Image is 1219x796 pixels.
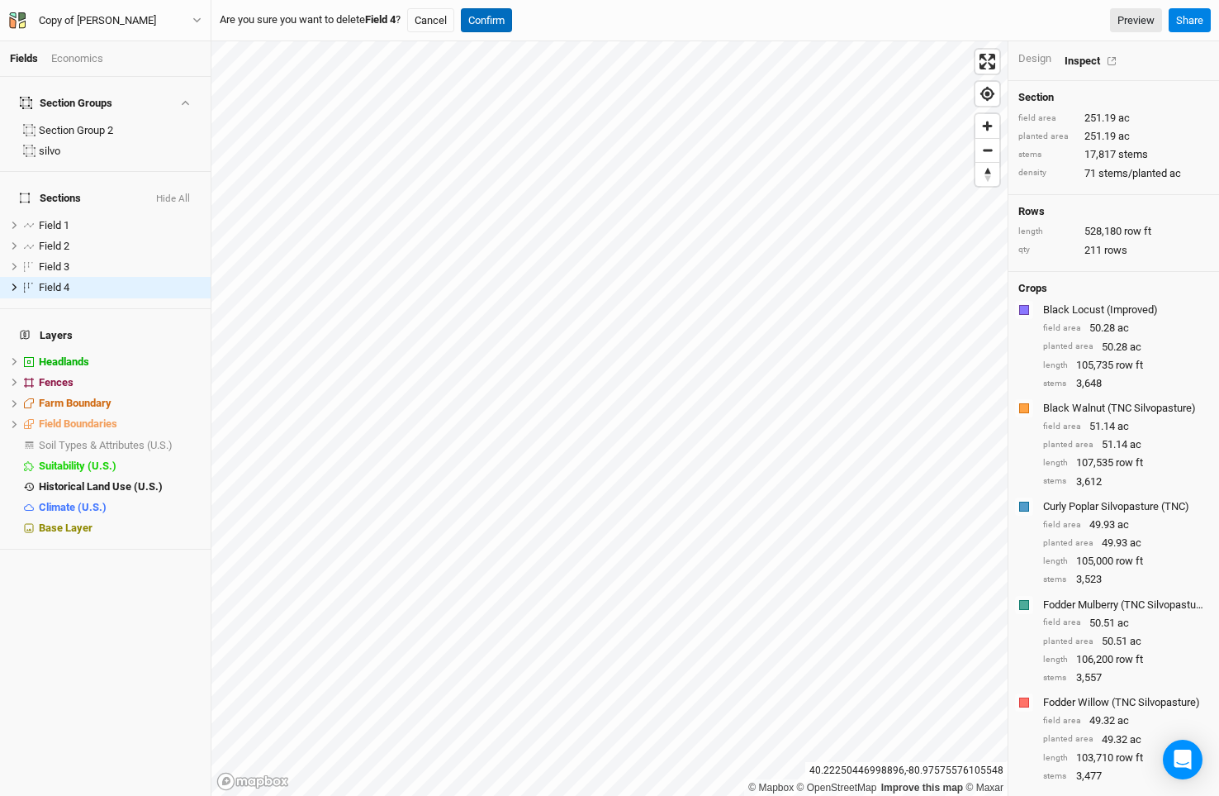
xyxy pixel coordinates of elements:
[1043,358,1209,373] div: 105,735
[881,782,963,794] a: Improve this map
[1043,439,1093,451] div: planted area
[461,8,512,33] button: Confirm
[1118,147,1148,162] span: stems
[1043,636,1093,648] div: planted area
[39,145,201,158] div: silvo
[1043,670,1209,685] div: 3,557
[1043,598,1206,612] div: Fodder Mulberry (TNC Silvopasture)
[1116,455,1143,470] span: row ft
[975,114,999,138] button: Zoom in
[1043,769,1209,784] div: 3,477
[1018,166,1209,181] div: 71
[10,52,38,64] a: Fields
[1124,224,1151,239] span: row ft
[1043,672,1068,684] div: stems
[1018,147,1209,162] div: 17,817
[1043,732,1209,747] div: 49.32
[1018,91,1209,104] h4: Section
[1018,167,1076,179] div: density
[1169,8,1211,33] button: Share
[39,355,201,369] div: Headlands
[216,772,289,791] a: Mapbox logo
[1043,360,1068,372] div: length
[20,97,112,110] div: Section Groups
[1043,341,1093,353] div: planted area
[1043,752,1068,765] div: length
[1018,244,1076,256] div: qty
[1043,474,1209,489] div: 3,612
[1098,166,1181,181] span: stems/planted ac
[1043,419,1209,434] div: 51.14
[39,260,69,273] span: Field 3
[1018,205,1209,218] h4: Rows
[975,163,999,186] span: Reset bearing to north
[1043,537,1093,550] div: planted area
[1043,536,1209,551] div: 49.93
[39,219,201,232] div: Field 1
[39,417,201,431] div: Field Boundaries
[211,41,1008,796] canvas: Map
[1018,226,1076,238] div: length
[220,12,401,27] span: Are you sure you want to delete ?
[39,397,201,410] div: Farm Boundary
[1018,111,1209,126] div: 251.19
[1043,617,1081,629] div: field area
[1043,652,1209,667] div: 106,200
[1043,572,1209,587] div: 3,523
[1043,457,1068,469] div: length
[39,124,201,137] div: Section Group 2
[39,281,201,294] div: Field 4
[39,480,201,493] div: Historical Land Use (U.S.)
[39,439,201,452] div: Soil Types & Attributes (U.S.)
[39,240,201,253] div: Field 2
[1117,713,1129,728] span: ac
[39,281,69,293] span: Field 4
[51,51,103,66] div: Economics
[1130,634,1141,649] span: ac
[39,355,89,368] span: Headlands
[39,219,69,231] span: Field 1
[1043,555,1068,568] div: length
[1043,751,1209,765] div: 103,710
[39,460,116,472] span: Suitability (U.S.)
[748,782,794,794] a: Mapbox
[20,192,81,205] span: Sections
[805,762,1008,779] div: 40.22250446998896 , -80.97575576105548
[1043,321,1209,336] div: 50.28
[975,138,999,162] button: Zoom out
[1043,770,1068,783] div: stems
[1018,224,1209,239] div: 528,180
[1043,519,1081,531] div: field area
[1018,149,1076,161] div: stems
[1043,376,1209,391] div: 3,648
[39,260,201,274] div: Field 3
[1043,499,1206,514] div: Curly Poplar Silvopasture (TNC)
[39,376,201,389] div: Fences
[1043,475,1068,488] div: stems
[407,8,454,33] button: Cancel
[1118,111,1130,126] span: ac
[1118,129,1130,144] span: ac
[1018,51,1051,66] div: Design
[1018,129,1209,144] div: 251.19
[39,417,117,430] span: Field Boundaries
[1043,340,1209,355] div: 50.28
[1018,131,1076,143] div: planted area
[39,501,107,513] span: Climate (U.S.)
[39,501,201,514] div: Climate (U.S.)
[1130,437,1141,452] span: ac
[365,13,396,26] b: Field 4
[1043,654,1068,666] div: length
[39,439,173,451] span: Soil Types & Attributes (U.S.)
[39,12,156,29] div: Copy of [PERSON_NAME]
[797,782,877,794] a: OpenStreetMap
[1043,616,1209,631] div: 50.51
[975,82,999,106] button: Find my location
[1043,733,1093,746] div: planted area
[1117,419,1129,434] span: ac
[10,319,201,352] h4: Layers
[39,522,201,535] div: Base Layer
[1043,401,1206,416] div: Black Walnut (TNC Silvopasture)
